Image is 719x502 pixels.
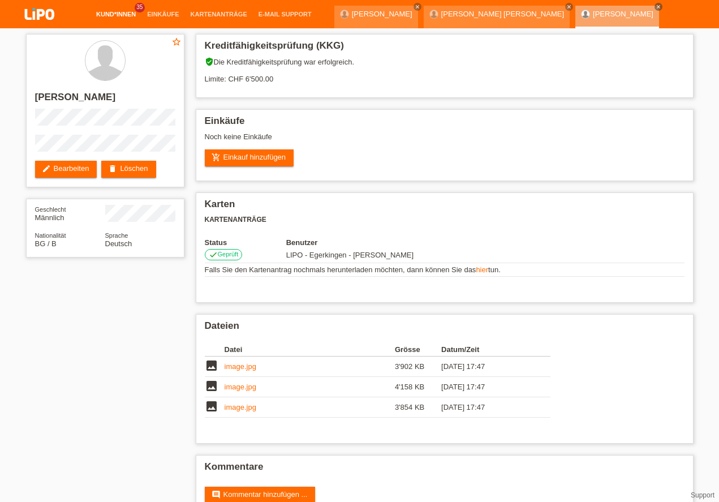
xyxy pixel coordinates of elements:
[35,232,66,239] span: Nationalität
[42,164,51,173] i: edit
[656,4,661,10] i: close
[205,263,684,277] td: Falls Sie den Kartenantrag nochmals herunterladen möchten, dann können Sie das tun.
[171,37,182,47] i: star_border
[225,362,256,371] a: image.jpg
[441,397,534,418] td: [DATE] 17:47
[225,383,256,391] a: image.jpg
[286,251,414,259] span: 13.09.2025
[225,403,256,411] a: image.jpg
[105,232,128,239] span: Sprache
[205,132,684,149] div: Noch keine Einkäufe
[691,491,714,499] a: Support
[566,4,572,10] i: close
[205,149,294,166] a: add_shopping_cartEinkauf hinzufügen
[108,164,117,173] i: delete
[395,397,441,418] td: 3'854 KB
[35,92,175,109] h2: [PERSON_NAME]
[205,320,684,337] h2: Dateien
[253,11,317,18] a: E-Mail Support
[205,57,214,66] i: verified_user
[441,377,534,397] td: [DATE] 17:47
[205,238,286,247] th: Status
[35,239,57,248] span: Bulgarien / B / 05.04.2018
[171,37,182,49] a: star_border
[205,359,218,372] i: image
[415,4,420,10] i: close
[205,400,218,413] i: image
[209,250,218,259] i: check
[225,343,395,357] th: Datei
[35,206,66,213] span: Geschlecht
[205,379,218,393] i: image
[655,3,662,11] a: close
[105,239,132,248] span: Deutsch
[286,238,478,247] th: Benutzer
[441,357,534,377] td: [DATE] 17:47
[395,357,441,377] td: 3'902 KB
[205,216,684,224] h3: Kartenanträge
[91,11,141,18] a: Kund*innen
[212,153,221,162] i: add_shopping_cart
[441,10,564,18] a: [PERSON_NAME] [PERSON_NAME]
[414,3,421,11] a: close
[395,377,441,397] td: 4'158 KB
[101,161,156,178] a: deleteLöschen
[476,265,488,274] a: hier
[141,11,184,18] a: Einkäufe
[205,461,684,478] h2: Kommentare
[352,10,412,18] a: [PERSON_NAME]
[395,343,441,357] th: Grösse
[212,490,221,499] i: comment
[205,40,684,57] h2: Kreditfähigkeitsprüfung (KKG)
[565,3,573,11] a: close
[205,199,684,216] h2: Karten
[218,251,239,258] span: Geprüft
[441,343,534,357] th: Datum/Zeit
[593,10,653,18] a: [PERSON_NAME]
[205,57,684,92] div: Die Kreditfähigkeitsprüfung war erfolgreich. Limite: CHF 6'500.00
[35,161,97,178] a: editBearbeiten
[135,3,145,12] span: 35
[205,115,684,132] h2: Einkäufe
[185,11,253,18] a: Kartenanträge
[35,205,105,222] div: Männlich
[11,23,68,32] a: LIPO pay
